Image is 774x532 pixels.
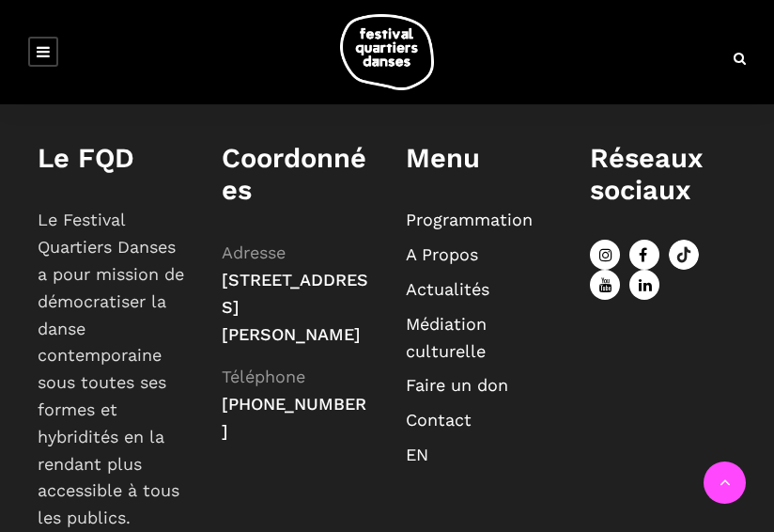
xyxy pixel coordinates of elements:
[222,367,305,386] span: Téléphone
[222,394,366,441] span: [PHONE_NUMBER]
[38,142,184,175] h1: Le FQD
[222,270,368,344] span: [STREET_ADDRESS][PERSON_NAME]
[406,279,489,299] a: Actualités
[406,410,472,430] a: Contact
[406,314,487,361] a: Médiation culturelle
[406,142,552,175] h1: Menu
[222,142,368,208] h1: Coordonnées
[340,14,434,90] img: logo-fqd-med
[406,210,533,229] a: Programmation
[406,445,428,464] a: EN
[222,243,286,262] span: Adresse
[590,142,736,208] h1: Réseaux sociaux
[38,207,184,532] p: Le Festival Quartiers Danses a pour mission de démocratiser la danse contemporaine sous toutes se...
[406,375,508,395] a: Faire un don
[406,244,478,264] a: A Propos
